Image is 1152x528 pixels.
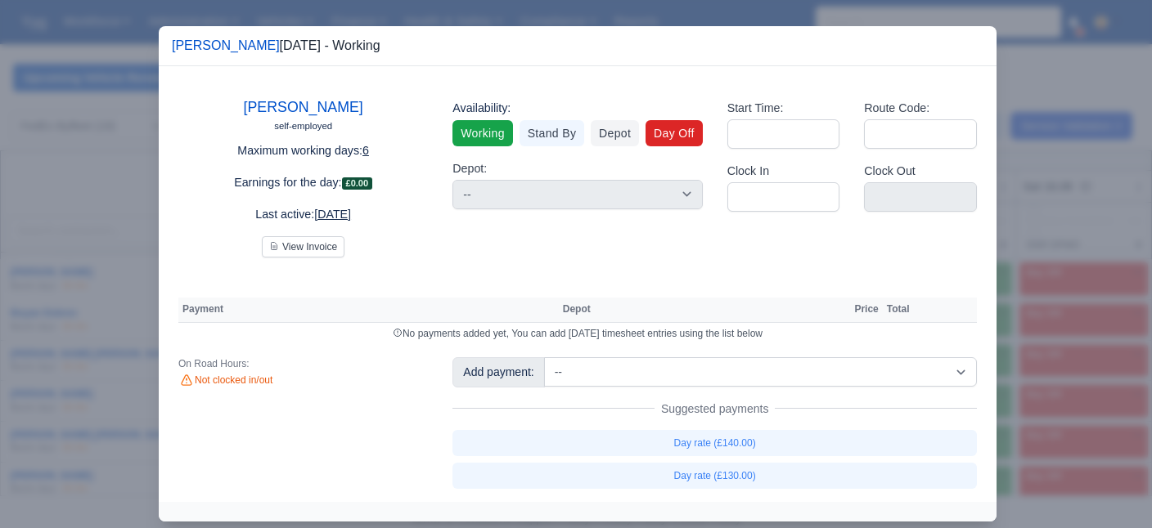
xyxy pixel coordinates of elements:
[244,99,363,115] a: [PERSON_NAME]
[727,99,784,118] label: Start Time:
[262,236,344,257] button: View Invoice
[1070,450,1152,528] iframe: Chat Widget
[178,322,977,344] td: No payments added yet, You can add [DATE] timesheet entries using the list below
[172,36,380,56] div: [DATE] - Working
[452,463,977,489] a: Day rate (£130.00)
[655,400,776,417] span: Suggested payments
[274,121,332,131] small: self-employed
[727,162,769,181] label: Clock In
[646,120,703,146] a: Day Off
[178,173,428,192] p: Earnings for the day:
[362,144,369,157] u: 6
[883,298,914,322] th: Total
[559,298,838,322] th: Depot
[178,357,428,370] div: On Road Hours:
[591,120,639,146] a: Depot
[520,120,584,146] a: Stand By
[452,159,487,178] label: Depot:
[178,141,428,160] p: Maximum working days:
[864,162,916,181] label: Clock Out
[452,120,512,146] a: Working
[452,99,702,118] div: Availability:
[314,208,351,221] u: [DATE]
[850,298,882,322] th: Price
[452,430,977,456] a: Day rate (£140.00)
[864,99,929,118] label: Route Code:
[178,298,559,322] th: Payment
[172,38,280,52] a: [PERSON_NAME]
[178,374,428,388] div: Not clocked in/out
[342,177,373,190] span: £0.00
[452,357,544,387] div: Add payment:
[178,205,428,224] p: Last active:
